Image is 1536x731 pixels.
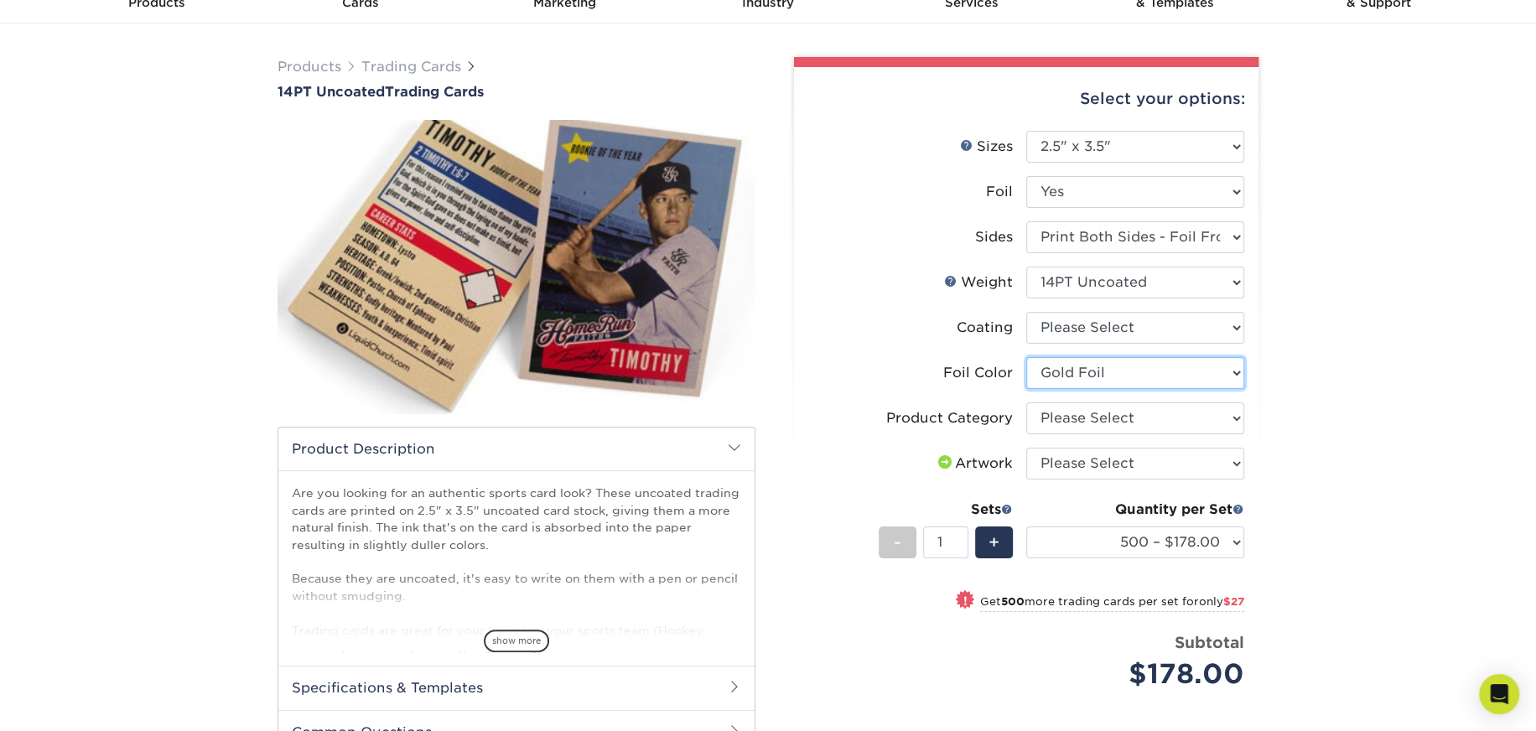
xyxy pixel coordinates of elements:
a: Products [278,59,341,75]
span: show more [484,630,549,652]
strong: Subtotal [1175,633,1244,651]
h2: Product Description [278,428,755,470]
div: $178.00 [1039,654,1244,694]
span: ! [963,592,968,609]
div: Product Category [886,408,1013,428]
h1: Trading Cards [278,84,755,100]
div: Weight [944,272,1013,293]
div: Sets [879,500,1013,520]
div: Sides [975,227,1013,247]
small: Get more trading cards per set for [980,595,1244,612]
div: Quantity per Set [1026,500,1244,520]
p: Are you looking for an authentic sports card look? These uncoated trading cards are printed on 2.... [292,485,741,672]
div: Foil Color [943,363,1013,383]
a: Trading Cards [361,59,461,75]
span: + [989,530,999,555]
div: Select your options: [807,67,1245,131]
h2: Specifications & Templates [278,666,755,709]
div: Artwork [935,454,1013,474]
div: Sizes [960,137,1013,157]
span: $27 [1223,595,1244,608]
img: 14PT Uncoated 01 [278,101,755,432]
span: - [894,530,901,555]
div: Foil [986,182,1013,202]
span: only [1199,595,1244,608]
div: Coating [957,318,1013,338]
span: 14PT Uncoated [278,84,385,100]
strong: 500 [1001,595,1025,608]
a: 14PT UncoatedTrading Cards [278,84,755,100]
div: Open Intercom Messenger [1479,674,1519,714]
